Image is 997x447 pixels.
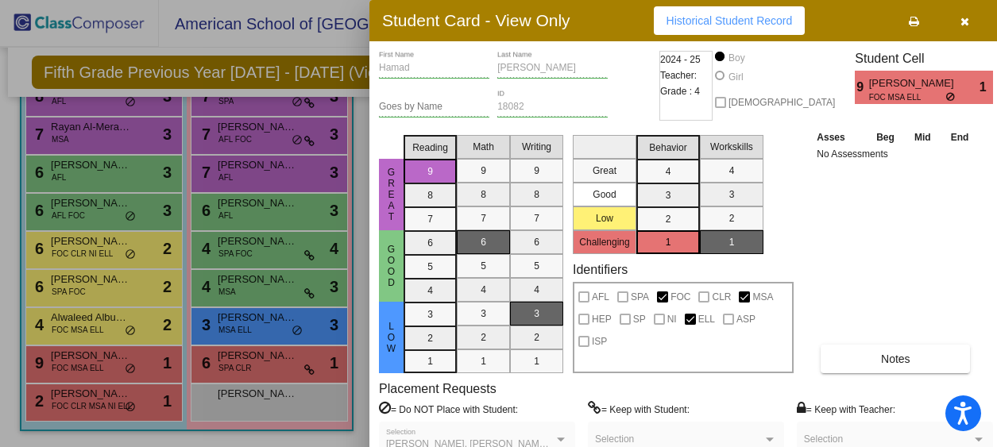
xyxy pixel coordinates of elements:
[728,70,744,84] div: Girl
[660,52,701,67] span: 2024 - 25
[728,51,745,65] div: Boy
[752,287,773,306] span: MSA
[855,51,993,66] h3: Student Cell
[384,167,398,222] span: Great
[379,102,489,113] input: goes by name
[698,310,715,329] span: ELL
[379,381,497,396] label: Placement Requests
[660,67,697,83] span: Teacher:
[813,129,866,146] th: Asses
[821,345,970,373] button: Notes
[497,102,608,113] input: Enter ID
[379,401,518,417] label: = Do NOT Place with Student:
[667,14,793,27] span: Historical Student Record
[866,129,904,146] th: Beg
[592,287,609,306] span: AFL
[728,93,835,112] span: [DEMOGRAPHIC_DATA]
[384,244,398,288] span: Good
[633,310,646,329] span: SP
[869,91,946,103] span: FOC MSA ELL
[980,78,993,97] span: 1
[631,287,649,306] span: SPA
[855,78,868,97] span: 9
[573,262,628,277] label: Identifiers
[797,401,895,417] label: = Keep with Teacher:
[712,287,731,306] span: CLR
[941,129,979,146] th: End
[905,129,941,146] th: Mid
[869,75,957,91] span: [PERSON_NAME]
[592,332,607,351] span: ISP
[660,83,700,99] span: Grade : 4
[592,310,612,329] span: HEP
[384,321,398,354] span: Low
[881,353,910,365] span: Notes
[667,310,677,329] span: NI
[813,146,979,162] td: No Assessments
[588,401,690,417] label: = Keep with Student:
[654,6,806,35] button: Historical Student Record
[670,287,690,306] span: FOC
[736,310,755,329] span: ASP
[382,10,570,30] h3: Student Card - View Only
